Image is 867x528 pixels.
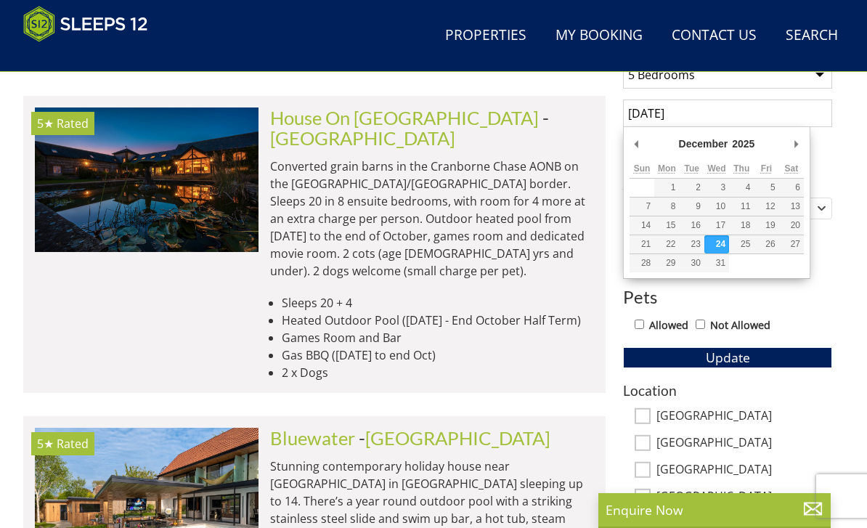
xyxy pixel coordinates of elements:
[729,198,754,216] button: 11
[729,216,754,235] button: 18
[680,216,704,235] button: 16
[630,133,644,155] button: Previous Month
[270,107,539,129] a: House On [GEOGRAPHIC_DATA]
[784,163,798,174] abbr: Saturday
[623,99,832,127] input: Arrival Date
[630,216,654,235] button: 14
[654,254,679,272] button: 29
[729,179,754,197] button: 4
[656,490,832,505] label: [GEOGRAPHIC_DATA]
[706,349,750,366] span: Update
[282,364,594,381] li: 2 x Dogs
[270,427,355,449] a: Bluewater
[282,329,594,346] li: Games Room and Bar
[680,254,704,272] button: 30
[634,163,651,174] abbr: Sunday
[684,163,699,174] abbr: Tuesday
[649,317,688,333] label: Allowed
[704,254,729,272] button: 31
[656,463,832,479] label: [GEOGRAPHIC_DATA]
[680,235,704,253] button: 23
[754,216,778,235] button: 19
[270,127,455,149] a: [GEOGRAPHIC_DATA]
[779,198,804,216] button: 13
[704,179,729,197] button: 3
[754,198,778,216] button: 12
[779,235,804,253] button: 27
[779,179,804,197] button: 6
[35,107,259,252] img: house-on-the-hill-large-holiday-home-accommodation-wiltshire-sleeps-16.original.jpg
[282,294,594,312] li: Sleeps 20 + 4
[37,115,54,131] span: House On The Hill has a 5 star rating under the Quality in Tourism Scheme
[654,216,679,235] button: 15
[37,436,54,452] span: Bluewater has a 5 star rating under the Quality in Tourism Scheme
[654,198,679,216] button: 8
[704,235,729,253] button: 24
[754,235,778,253] button: 26
[282,346,594,364] li: Gas BBQ ([DATE] to end Oct)
[710,317,770,333] label: Not Allowed
[654,179,679,197] button: 1
[656,409,832,425] label: [GEOGRAPHIC_DATA]
[57,115,89,131] span: Rated
[359,427,550,449] span: -
[656,436,832,452] label: [GEOGRAPHIC_DATA]
[680,198,704,216] button: 9
[365,427,550,449] a: [GEOGRAPHIC_DATA]
[729,235,754,253] button: 25
[23,6,148,42] img: Sleeps 12
[658,163,676,174] abbr: Monday
[16,51,168,63] iframe: Customer reviews powered by Trustpilot
[630,254,654,272] button: 28
[623,347,832,367] button: Update
[789,133,804,155] button: Next Month
[623,383,832,398] h3: Location
[733,163,749,174] abbr: Thursday
[270,158,594,280] p: Converted grain barns in the Cranborne Chase AONB on the [GEOGRAPHIC_DATA]/[GEOGRAPHIC_DATA] bord...
[677,133,730,155] div: December
[730,133,757,155] div: 2025
[704,216,729,235] button: 17
[35,107,259,252] a: 5★ Rated
[439,20,532,52] a: Properties
[623,288,832,306] h3: Pets
[707,163,725,174] abbr: Wednesday
[666,20,762,52] a: Contact Us
[654,235,679,253] button: 22
[606,500,823,519] p: Enquire Now
[630,198,654,216] button: 7
[704,198,729,216] button: 10
[550,20,648,52] a: My Booking
[270,107,549,149] span: -
[779,216,804,235] button: 20
[680,179,704,197] button: 2
[754,179,778,197] button: 5
[630,235,654,253] button: 21
[282,312,594,329] li: Heated Outdoor Pool ([DATE] - End October Half Term)
[780,20,844,52] a: Search
[57,436,89,452] span: Rated
[761,163,772,174] abbr: Friday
